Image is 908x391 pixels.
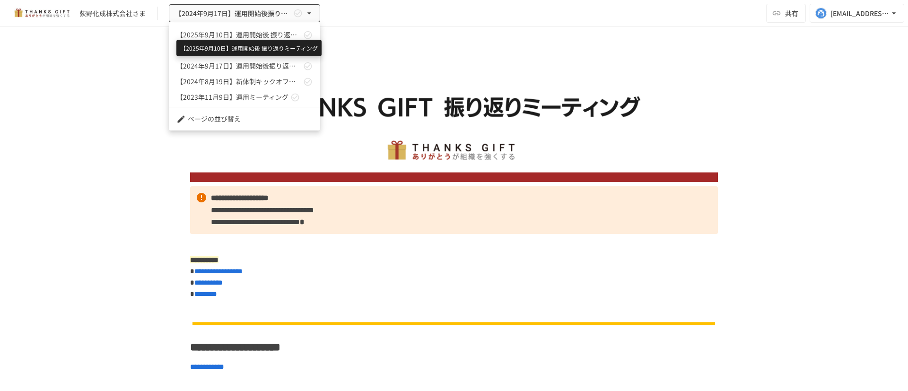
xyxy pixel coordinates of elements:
span: 【2023年11月9日】運用ミーティング [176,92,288,102]
span: 【2024年8月19日】新体制キックオフミーティング [176,77,301,87]
li: ページの並び替え [169,111,320,127]
span: 【2025年7月31日】運用検討ミーティング [176,45,301,55]
span: 【2024年9月17日】運用開始後振り返りミーティング [176,61,301,71]
span: 【2025年9月10日】運用開始後 振り返りミーティング [176,30,301,40]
